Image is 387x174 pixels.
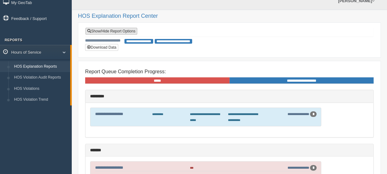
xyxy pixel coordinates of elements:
[11,61,70,72] a: HOS Explanation Reports
[11,83,70,94] a: HOS Violations
[11,94,70,105] a: HOS Violation Trend
[85,69,374,75] h4: Report Queue Completion Progress:
[11,72,70,83] a: HOS Violation Audit Reports
[85,28,137,35] a: Show/Hide Report Options
[85,44,118,51] button: Download Data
